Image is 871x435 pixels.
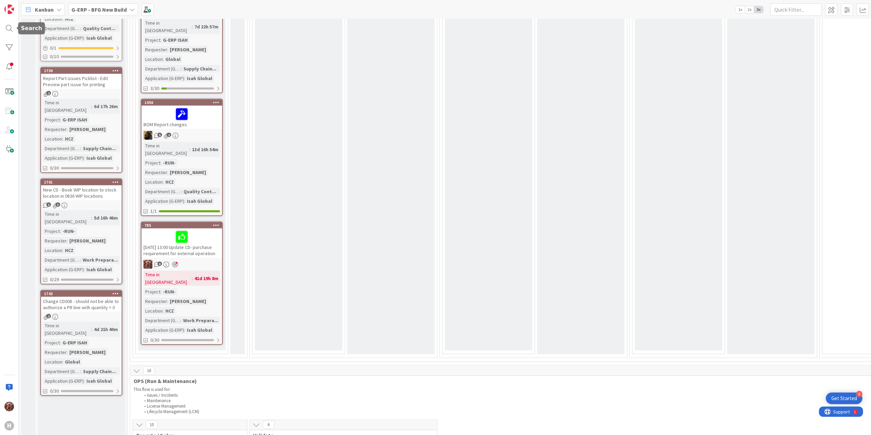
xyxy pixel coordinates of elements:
[41,291,122,297] div: 1743
[41,44,122,52] div: 0/1
[144,188,181,195] div: Department (G-ERP)
[61,339,89,346] div: G-ERP ISAH
[44,291,122,296] div: 1743
[43,135,62,143] div: Location
[43,210,91,225] div: Time in [GEOGRAPHIC_DATA]
[85,266,113,273] div: Isah Global
[43,377,84,385] div: Application (G-ERP)
[46,91,51,95] span: 2
[92,103,120,110] div: 6d 17h 26m
[161,36,189,44] div: G-ERP ISAH
[144,326,184,334] div: Application (G-ERP)
[144,131,152,140] img: ND
[167,133,171,137] span: 1
[91,103,92,110] span: :
[85,154,113,162] div: Isah Global
[4,402,14,411] img: JK
[144,317,180,324] div: Department (G-ERP)
[41,297,122,312] div: Change CD008 - should not be able to authorize a PR line with quantity = 0
[144,298,167,305] div: Requester
[150,208,157,215] span: 1/1
[46,314,51,318] span: 2
[67,126,68,133] span: :
[856,391,862,397] div: 4
[63,135,75,143] div: HCZ
[160,159,161,167] span: :
[145,223,222,228] div: 785
[80,368,81,375] span: :
[41,68,122,74] div: 1730
[50,387,59,395] span: 0/30
[144,260,152,269] img: JK
[43,237,67,245] div: Requester
[184,326,185,334] span: :
[164,307,176,315] div: HCZ
[185,75,214,82] div: Isah Global
[163,55,164,63] span: :
[144,55,163,63] div: Location
[168,298,208,305] div: [PERSON_NAME]
[92,326,120,333] div: 4d 21h 40m
[144,307,163,315] div: Location
[50,164,59,172] span: 0/30
[754,6,763,13] span: 3x
[161,288,177,295] div: -RUN-
[181,188,182,195] span: :
[141,260,222,269] div: JK
[263,421,274,429] span: 6
[62,135,63,143] span: :
[35,5,54,14] span: Kanban
[80,25,81,32] span: :
[62,358,63,366] span: :
[181,317,220,324] div: Work Prepara...
[68,237,107,245] div: [PERSON_NAME]
[193,275,220,282] div: 41d 19h 8m
[184,197,185,205] span: :
[84,154,85,162] span: :
[41,179,122,200] div: 1701New CD - Book WIP location to stock location in 0836 WIP locations
[14,1,31,9] span: Support
[184,75,185,82] span: :
[150,337,159,344] span: 0/30
[144,75,184,82] div: Application (G-ERP)
[144,159,160,167] div: Project
[141,99,223,216] a: 1456BOM Report changesNDTime in [GEOGRAPHIC_DATA]:13d 16h 54mProject:-RUN-Requester:[PERSON_NAME]...
[167,169,168,176] span: :
[181,65,182,72] span: :
[164,55,182,63] div: Global
[163,307,164,315] span: :
[826,393,862,404] div: Open Get Started checklist, remaining modules: 4
[144,142,189,157] div: Time in [GEOGRAPHIC_DATA]
[40,290,122,396] a: 1743Change CD008 - should not be able to authorize a PR line with quantity = 0Time in [GEOGRAPHIC...
[144,271,192,286] div: Time in [GEOGRAPHIC_DATA]
[831,395,857,402] div: Get Started
[61,116,89,123] div: G-ERP ISAH
[81,256,120,264] div: Work Prepara...
[43,339,60,346] div: Project
[21,25,42,31] h5: Search
[43,154,84,162] div: Application (G-ERP)
[736,6,745,13] span: 1x
[43,256,80,264] div: Department (G-ERP)
[80,256,81,264] span: :
[190,146,220,153] div: 13d 16h 54m
[68,126,107,133] div: [PERSON_NAME]
[67,348,68,356] span: :
[168,169,208,176] div: [PERSON_NAME]
[141,131,222,140] div: ND
[193,23,220,30] div: 7d 22h 57m
[144,65,181,72] div: Department (G-ERP)
[84,266,85,273] span: :
[60,339,61,346] span: :
[81,25,117,32] div: Quality Cont...
[43,227,60,235] div: Project
[141,106,222,129] div: BOM Report changes
[68,348,107,356] div: [PERSON_NAME]
[189,146,190,153] span: :
[41,291,122,312] div: 1743Change CD008 - should not be able to authorize a PR line with quantity = 0
[160,36,161,44] span: :
[141,222,223,345] a: 785[DATE] 13:00 Update CD- purchase requirement for external operationJKTime in [GEOGRAPHIC_DATA]...
[141,222,222,258] div: 785[DATE] 13:00 Update CD- purchase requirement for external operation
[43,99,91,114] div: Time in [GEOGRAPHIC_DATA]
[185,197,214,205] div: Isah Global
